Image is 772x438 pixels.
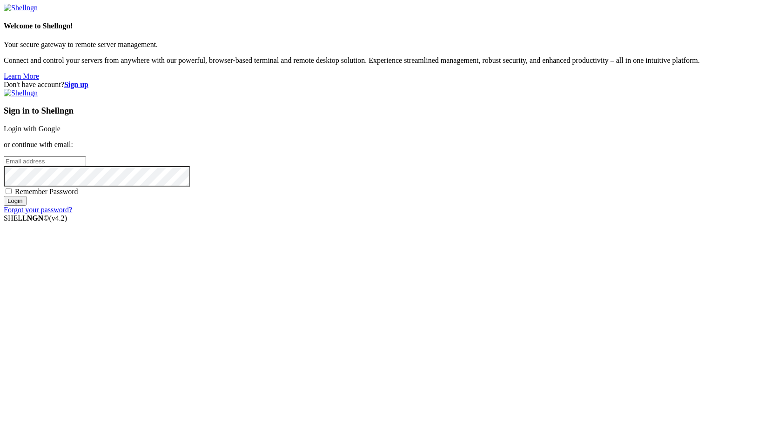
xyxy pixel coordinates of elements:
[6,188,12,194] input: Remember Password
[4,206,72,214] a: Forgot your password?
[27,214,44,222] b: NGN
[4,40,768,49] p: Your secure gateway to remote server management.
[4,141,768,149] p: or continue with email:
[64,81,88,88] a: Sign up
[4,106,768,116] h3: Sign in to Shellngn
[4,89,38,97] img: Shellngn
[4,4,38,12] img: Shellngn
[4,56,768,65] p: Connect and control your servers from anywhere with our powerful, browser-based terminal and remo...
[4,214,67,222] span: SHELL ©
[4,72,39,80] a: Learn More
[4,22,768,30] h4: Welcome to Shellngn!
[15,188,78,195] span: Remember Password
[4,125,60,133] a: Login with Google
[49,214,67,222] span: 4.2.0
[4,196,27,206] input: Login
[4,156,86,166] input: Email address
[4,81,768,89] div: Don't have account?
